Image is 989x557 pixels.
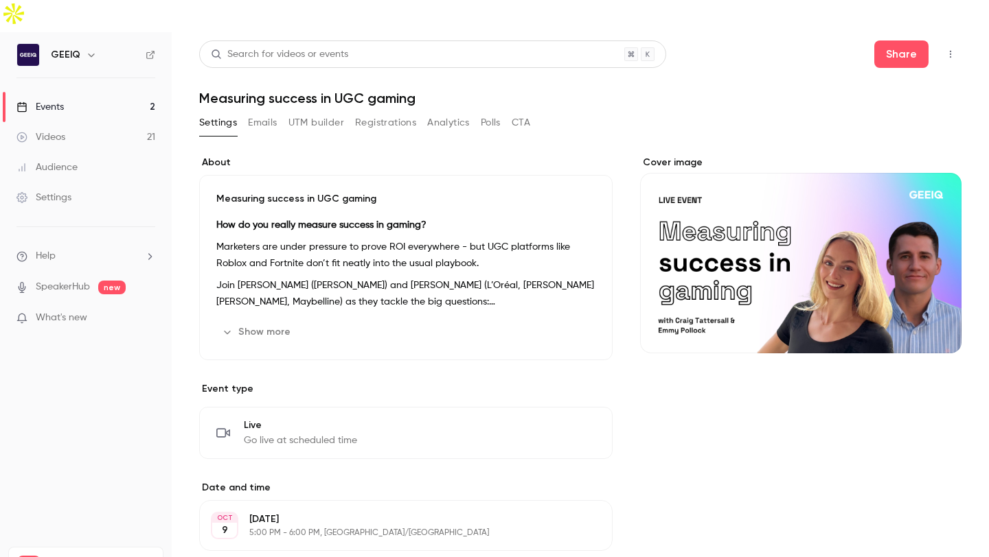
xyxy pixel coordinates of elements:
[16,100,64,114] div: Events
[16,161,78,174] div: Audience
[216,192,595,206] p: Measuring success in UGC gaming
[222,523,228,537] p: 9
[199,156,613,169] label: About
[199,90,962,106] h1: Measuring success in UGC gaming
[199,382,613,396] p: Event type
[212,513,237,523] div: OCT
[481,112,501,134] button: Polls
[36,280,90,294] a: SpeakerHub
[36,311,87,325] span: What's new
[640,156,962,353] section: Cover image
[640,156,962,169] label: Cover image
[874,40,929,68] button: Share
[16,130,65,144] div: Videos
[355,112,416,134] button: Registrations
[427,112,470,134] button: Analytics
[211,47,348,62] div: Search for videos or events
[249,528,540,538] p: 5:00 PM - 6:00 PM, [GEOGRAPHIC_DATA]/[GEOGRAPHIC_DATA]
[244,434,357,447] span: Go live at scheduled time
[244,418,357,432] span: Live
[17,44,39,66] img: GEEIQ
[51,48,80,62] h6: GEEIQ
[199,112,237,134] button: Settings
[288,112,344,134] button: UTM builder
[216,321,299,343] button: Show more
[16,249,155,263] li: help-dropdown-opener
[16,191,71,204] div: Settings
[98,281,126,294] span: new
[249,512,540,526] p: [DATE]
[512,112,530,134] button: CTA
[216,220,427,230] strong: How do you really measure success in gaming?
[199,481,613,495] label: Date and time
[216,239,595,272] p: Marketers are under pressure to prove ROI everywhere - but UGC platforms like Roblox and Fortnite...
[216,277,595,310] p: Join [PERSON_NAME] ([PERSON_NAME]) and [PERSON_NAME] (L’Oréal, [PERSON_NAME] [PERSON_NAME], Maybe...
[36,249,56,263] span: Help
[248,112,277,134] button: Emails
